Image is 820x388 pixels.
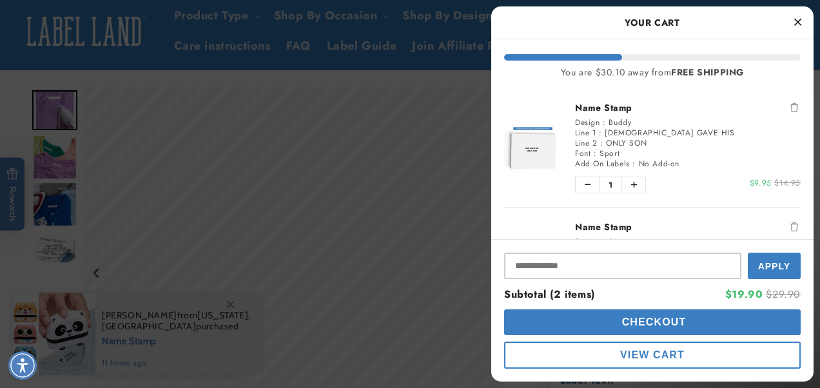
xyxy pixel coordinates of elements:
span: Design [575,236,600,247]
span: Line 1 [575,127,596,139]
button: Remove Name Stamp [788,101,801,114]
span: : [594,148,597,159]
div: Accessibility Menu [8,351,37,380]
span: Checkout [619,316,687,327]
button: What material are the labels made of? [23,72,182,97]
button: Close Cart [788,13,807,32]
span: Spots [609,236,629,247]
span: $29.90 [766,287,801,302]
span: Design [575,117,600,128]
img: Name Stamp [504,124,562,172]
span: [DEMOGRAPHIC_DATA] GAVE HIS [605,127,734,139]
a: Name Stamp [575,101,801,114]
span: $14.95 [774,177,801,189]
div: You are $30.10 away from [504,67,801,78]
span: ONLY SON [606,137,647,149]
h2: Your Cart [504,13,801,32]
span: Font [575,148,591,159]
li: product [504,207,801,326]
span: Buddy [609,117,631,128]
span: Sport [600,148,620,159]
span: View Cart [620,349,685,360]
span: Line 2 [575,137,598,149]
span: : [599,127,602,139]
span: : [603,236,606,247]
span: 1 [599,177,622,193]
span: $9.95 [750,177,772,189]
button: cart [504,342,801,369]
button: Decrease quantity of Name Stamp [576,177,599,193]
button: Increase quantity of Name Stamp [622,177,645,193]
span: Apply [758,261,790,271]
span: : [603,117,606,128]
span: Add On Labels [575,158,630,170]
a: Name Stamp [575,220,801,233]
span: : [600,137,603,149]
li: product [504,88,801,207]
button: cart [504,309,801,335]
button: Remove Name Stamp [788,220,801,233]
button: Apply [748,253,801,279]
b: FREE SHIPPING [671,66,744,79]
span: : [632,158,636,170]
span: $19.90 [725,287,763,302]
input: Input Discount [504,253,741,279]
span: Subtotal (2 items) [504,287,595,302]
button: Are these labels comfortable to wear? [23,36,182,61]
span: No Add-on [639,158,679,170]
